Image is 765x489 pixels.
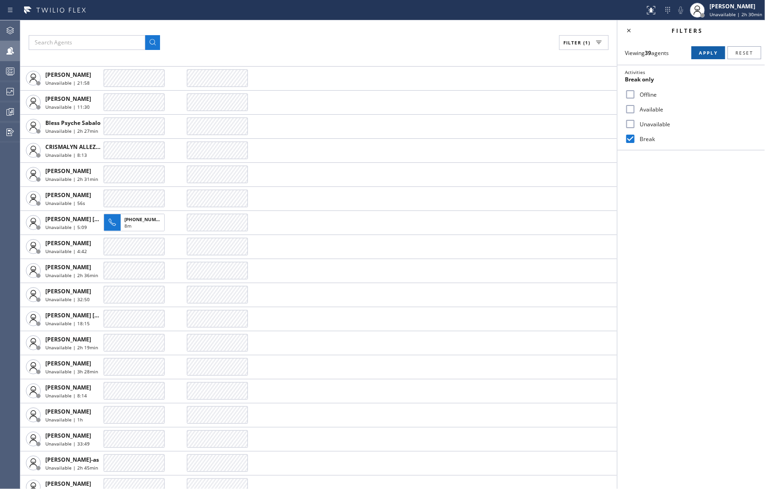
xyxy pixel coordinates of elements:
span: [PERSON_NAME] [45,359,91,367]
span: Break only [625,75,654,83]
span: Unavailable | 8:14 [45,392,87,399]
label: Break [636,135,758,143]
span: 8m [124,223,131,229]
span: Unavailable | 1h [45,416,83,423]
button: Apply [691,46,725,59]
span: Viewing agents [625,49,669,57]
span: [PHONE_NUMBER] [124,216,167,223]
span: Unavailable | 3h 28min [45,368,98,375]
span: [PERSON_NAME] [45,95,91,103]
span: Reset [735,50,753,56]
label: Offline [636,91,758,99]
span: [PERSON_NAME] [45,384,91,391]
span: [PERSON_NAME] [45,408,91,415]
span: Unavailable | 8:13 [45,152,87,158]
button: [PHONE_NUMBER]8m [104,211,167,234]
span: Unavailable | 2h 36min [45,272,98,279]
span: [PERSON_NAME] [45,167,91,175]
label: Unavailable [636,120,758,128]
span: Unavailable | 11:30 [45,104,90,110]
span: Unavailable | 5:09 [45,224,87,230]
span: Unavailable | 2h 27min [45,128,98,134]
span: [PERSON_NAME] [45,335,91,343]
span: Unavailable | 2h 30min [709,11,762,18]
span: Unavailable | 4:42 [45,248,87,254]
strong: 39 [645,49,651,57]
span: [PERSON_NAME] [45,191,91,199]
span: [PERSON_NAME] [PERSON_NAME] [45,311,138,319]
span: Unavailable | 56s [45,200,85,206]
span: Unavailable | 32:50 [45,296,90,303]
span: Unavailable | 33:49 [45,440,90,447]
span: [PERSON_NAME] [45,263,91,271]
span: Unavailable | 2h 19min [45,344,98,351]
div: Activities [625,69,758,75]
div: [PERSON_NAME] [709,2,762,10]
label: Available [636,105,758,113]
input: Search Agents [29,35,145,50]
span: [PERSON_NAME]-as [45,456,99,464]
span: [PERSON_NAME] [45,287,91,295]
span: Apply [699,50,718,56]
span: Filters [672,27,703,35]
span: Unavailable | 2h 31min [45,176,98,182]
span: Unavailable | 21:58 [45,80,90,86]
button: Reset [728,46,761,59]
span: Unavailable | 18:15 [45,320,90,327]
span: [PERSON_NAME] [45,480,91,488]
span: Bless Psyche Sabalo [45,119,100,127]
span: [PERSON_NAME] [45,432,91,439]
span: CRISMALYN ALLEZER [45,143,103,151]
button: Mute [674,4,687,17]
button: Filter (1) [559,35,609,50]
span: [PERSON_NAME] [45,239,91,247]
span: Filter (1) [563,39,590,46]
span: Unavailable | 2h 45min [45,464,98,471]
span: [PERSON_NAME] [45,71,91,79]
span: [PERSON_NAME] [PERSON_NAME] [45,215,138,223]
